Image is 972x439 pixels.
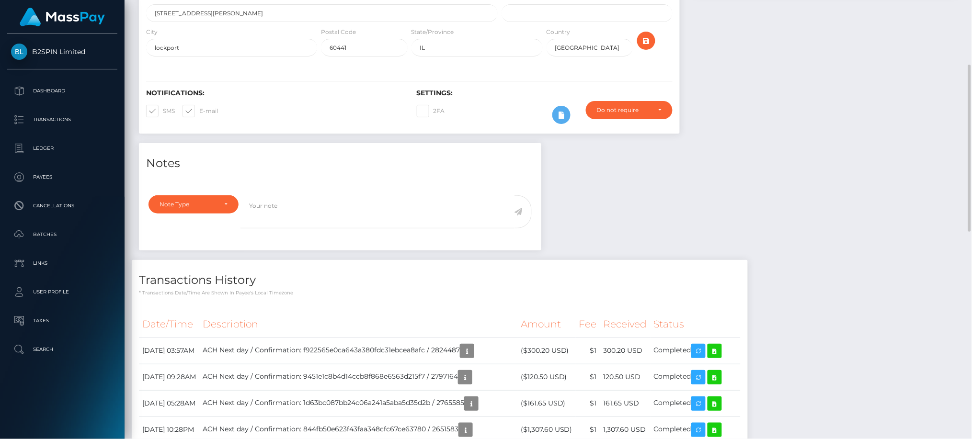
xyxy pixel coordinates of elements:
[183,105,218,117] label: E-mail
[586,101,673,119] button: Do not require
[417,89,673,97] h6: Settings:
[417,105,445,117] label: 2FA
[11,342,114,357] p: Search
[321,28,356,36] label: Postal Code
[199,338,517,364] td: ACH Next day / Confirmation: f922565e0ca643a380fdc31ebcea8afc / 2824487
[139,289,741,296] p: * Transactions date/time are shown in payee's local timezone
[7,223,117,247] a: Batches
[600,311,651,338] th: Received
[651,390,741,416] td: Completed
[20,8,105,26] img: MassPay Logo
[7,108,117,132] a: Transactions
[517,390,576,416] td: ($161.65 USD)
[597,106,651,114] div: Do not require
[600,364,651,390] td: 120.50 USD
[139,272,741,289] h4: Transactions History
[600,390,651,416] td: 161.65 USD
[7,309,117,333] a: Taxes
[199,364,517,390] td: ACH Next day / Confirmation: 9451e1c8b4d14ccb8f868e6563d215f7 / 2797164
[651,364,741,390] td: Completed
[11,256,114,270] p: Links
[576,364,600,390] td: $1
[7,165,117,189] a: Payees
[139,311,199,338] th: Date/Time
[199,390,517,416] td: ACH Next day / Confirmation: 1d63bc087bb24c06a241a5aba5d35d2b / 2765585
[11,199,114,213] p: Cancellations
[11,113,114,127] p: Transactions
[7,280,117,304] a: User Profile
[7,47,117,56] span: B2SPIN Limited
[11,84,114,98] p: Dashboard
[576,311,600,338] th: Fee
[7,338,117,361] a: Search
[517,311,576,338] th: Amount
[7,251,117,275] a: Links
[412,28,454,36] label: State/Province
[517,364,576,390] td: ($120.50 USD)
[600,338,651,364] td: 300.20 USD
[139,364,199,390] td: [DATE] 09:28AM
[146,89,402,97] h6: Notifications:
[11,141,114,156] p: Ledger
[7,79,117,103] a: Dashboard
[11,44,27,60] img: B2SPIN Limited
[139,390,199,416] td: [DATE] 05:28AM
[7,194,117,218] a: Cancellations
[576,338,600,364] td: $1
[139,338,199,364] td: [DATE] 03:57AM
[149,195,239,214] button: Note Type
[199,311,517,338] th: Description
[7,136,117,160] a: Ledger
[547,28,571,36] label: Country
[11,285,114,299] p: User Profile
[651,311,741,338] th: Status
[146,28,158,36] label: City
[11,227,114,242] p: Batches
[651,338,741,364] td: Completed
[160,201,217,208] div: Note Type
[146,155,534,172] h4: Notes
[146,105,175,117] label: SMS
[517,338,576,364] td: ($300.20 USD)
[11,170,114,184] p: Payees
[11,314,114,328] p: Taxes
[576,390,600,416] td: $1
